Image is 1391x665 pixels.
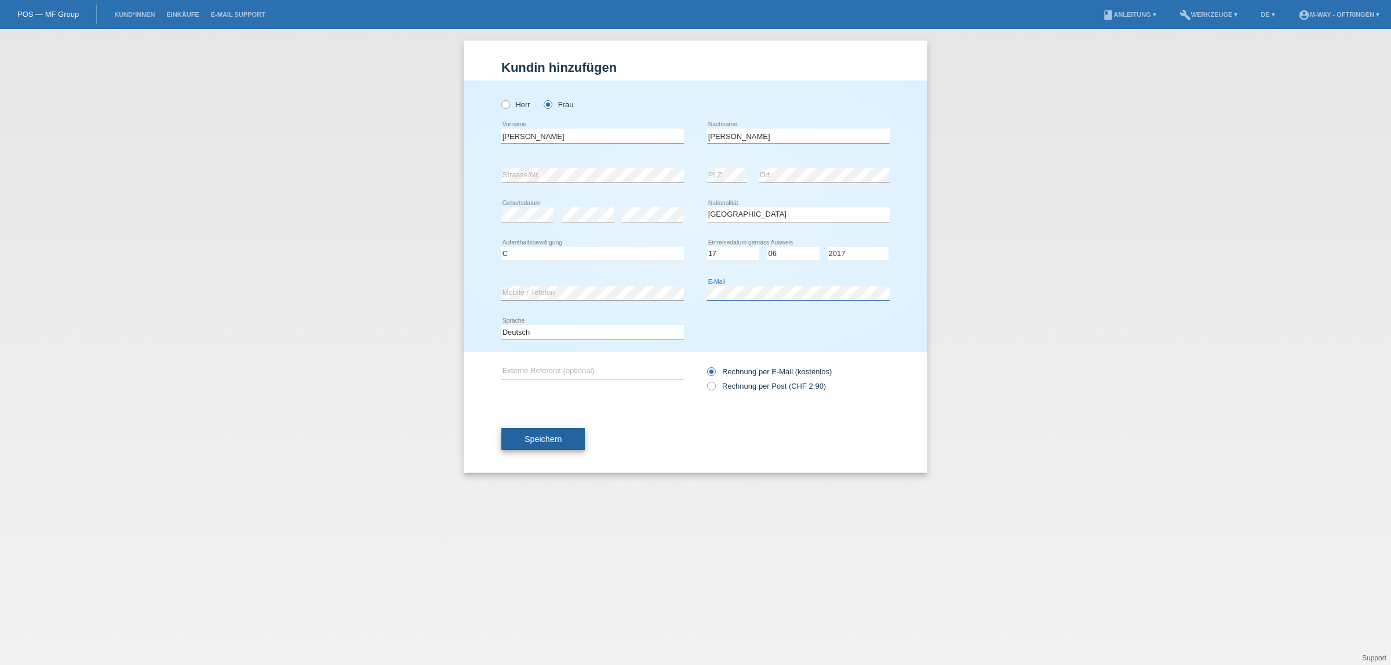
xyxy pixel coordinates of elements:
label: Herr [501,100,530,109]
label: Frau [544,100,573,109]
a: account_circlem-way - Oftringen ▾ [1292,11,1385,18]
input: Frau [544,100,551,108]
i: build [1179,9,1191,21]
h1: Kundin hinzufügen [501,60,890,75]
i: book [1102,9,1114,21]
label: Rechnung per E-Mail (kostenlos) [707,367,832,376]
button: Speichern [501,428,585,450]
a: POS — MF Group [17,10,79,19]
a: buildWerkzeuge ▾ [1174,11,1244,18]
a: DE ▾ [1255,11,1280,18]
a: bookAnleitung ▾ [1097,11,1162,18]
a: Kund*innen [108,11,161,18]
input: Herr [501,100,509,108]
a: E-Mail Support [205,11,271,18]
input: Rechnung per E-Mail (kostenlos) [707,367,715,382]
span: Speichern [525,434,562,444]
i: account_circle [1298,9,1310,21]
a: Einkäufe [161,11,205,18]
input: Rechnung per Post (CHF 2.90) [707,382,715,396]
a: Support [1362,654,1386,662]
label: Rechnung per Post (CHF 2.90) [707,382,826,390]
